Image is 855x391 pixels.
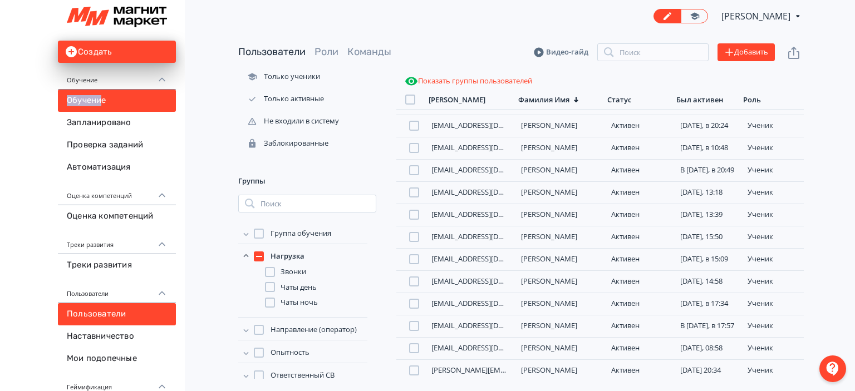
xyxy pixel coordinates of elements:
span: Чаты ночь [281,297,318,308]
div: Активен [611,210,670,219]
a: [EMAIL_ADDRESS][DOMAIN_NAME] [431,276,549,286]
button: Добавить [718,43,775,61]
a: [EMAIL_ADDRESS][DOMAIN_NAME] [431,343,549,353]
span: Опытность [271,347,309,358]
div: ученик [748,255,799,264]
div: Фамилия Имя [518,95,569,105]
a: Проверка заданий [58,134,176,156]
div: Активен [611,121,670,130]
a: [EMAIL_ADDRESS][DOMAIN_NAME] [431,231,549,241]
div: ученик [748,232,799,241]
div: [DATE], 13:39 [680,210,739,219]
div: Активен [611,188,670,197]
div: [DATE], 14:58 [680,277,739,286]
a: [EMAIL_ADDRESS][DOMAIN_NAME] [431,298,549,308]
div: Группы [238,168,376,195]
div: Только активные [238,94,326,104]
a: Запланировано [58,112,176,134]
div: Активен [611,232,670,241]
a: [PERSON_NAME] [521,276,577,286]
a: [PERSON_NAME] [521,298,577,308]
div: ученик [748,344,799,353]
div: ученик [748,188,799,197]
span: Елизавета Аверина [721,9,792,23]
div: Активен [611,321,670,330]
a: [EMAIL_ADDRESS][DOMAIN_NAME] [431,165,549,175]
a: [PERSON_NAME] [521,165,577,175]
a: Треки развития [58,254,176,276]
div: ученик [748,210,799,219]
a: [EMAIL_ADDRESS][DOMAIN_NAME] [431,254,549,264]
a: Мои подопечные [58,348,176,370]
img: https://files.teachbase.ru/system/slaveaccount/57079/logo/medium-e76e9250e9e9211827b1f0905568c702... [67,7,167,27]
div: Оценка компетенций [58,179,176,205]
a: [PERSON_NAME] [521,231,577,241]
a: Видео-гайд [534,47,588,58]
div: Активен [611,366,670,375]
a: [EMAIL_ADDRESS][DOMAIN_NAME] [431,320,549,330]
div: Только ученики [238,72,322,82]
span: Группа обучения [271,228,331,239]
div: Активен [611,255,670,264]
div: [DATE], 13:18 [680,188,739,197]
div: ученик [748,277,799,286]
a: Роли [315,46,338,58]
a: [PERSON_NAME] [521,142,577,152]
div: Обучение [58,63,176,90]
button: Создать [58,41,176,63]
a: Обучение [58,90,176,112]
div: Активен [611,344,670,353]
a: Переключиться в режим ученика [681,9,708,23]
span: Ответственный СВ [271,370,335,381]
a: [PERSON_NAME] [521,343,577,353]
div: Активен [611,166,670,175]
span: Направление (оператор) [271,324,357,335]
span: Чаты день [281,282,317,293]
div: Активен [611,299,670,308]
a: [EMAIL_ADDRESS][DOMAIN_NAME] [431,120,549,130]
div: Активен [611,277,670,286]
span: Нагрузка [271,251,304,262]
div: Активен [611,143,670,152]
div: Роль [743,95,761,105]
div: [DATE], в 15:09 [680,255,739,264]
div: [DATE], в 17:34 [680,299,739,308]
div: [PERSON_NAME] [429,95,485,105]
a: Команды [347,46,391,58]
a: Пользователи [238,46,306,58]
div: Заблокированные [238,138,331,149]
div: [DATE], 08:58 [680,344,739,353]
a: [PERSON_NAME][EMAIL_ADDRESS][DOMAIN_NAME] [431,365,605,375]
div: ученик [748,143,799,152]
div: [DATE], в 20:24 [680,121,739,130]
a: [EMAIL_ADDRESS][DOMAIN_NAME] [431,209,549,219]
div: ученик [748,166,799,175]
div: ученик [748,299,799,308]
div: ученик [748,321,799,330]
a: Пользователи [58,303,176,325]
div: Треки развития [58,227,176,254]
div: Пользователи [58,276,176,303]
a: [PERSON_NAME] [521,365,577,375]
a: Автоматизация [58,156,176,179]
span: Звонки [281,266,306,278]
button: Показать группы пользователей [402,72,534,90]
a: Оценка компетенций [58,205,176,227]
div: Не входили в систему [238,116,341,126]
div: ученик [748,121,799,130]
a: Наставничество [58,325,176,348]
div: В [DATE], в 17:57 [680,321,739,330]
div: ученик [748,366,799,375]
a: [PERSON_NAME] [521,209,577,219]
div: Был активен [676,95,723,105]
a: [EMAIL_ADDRESS][DOMAIN_NAME] [431,187,549,197]
a: [PERSON_NAME] [521,254,577,264]
div: В [DATE], в 20:49 [680,166,739,175]
div: [DATE], в 10:48 [680,143,739,152]
div: [DATE] 20:34 [680,366,739,375]
div: Статус [607,95,631,105]
a: [PERSON_NAME] [521,120,577,130]
a: [EMAIL_ADDRESS][DOMAIN_NAME] [431,142,549,152]
div: [DATE], 15:50 [680,232,739,241]
a: [PERSON_NAME] [521,320,577,330]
